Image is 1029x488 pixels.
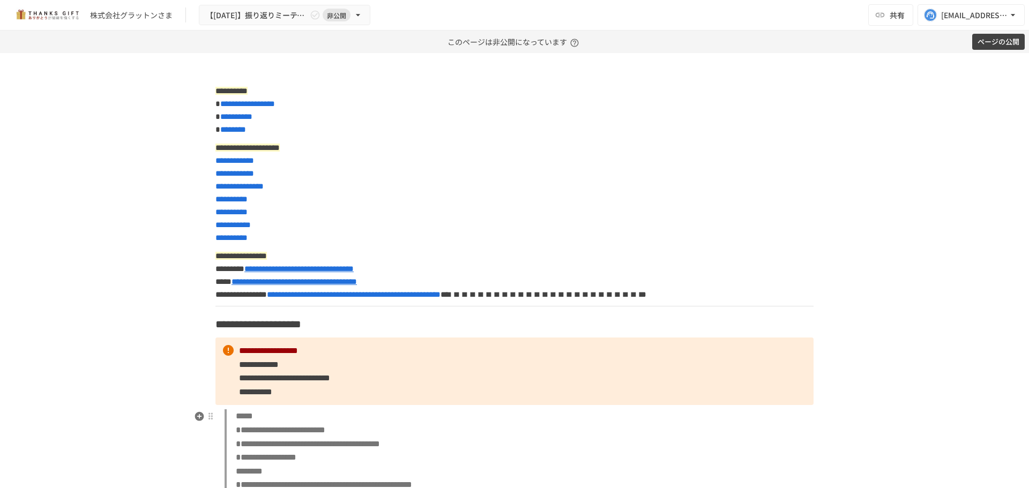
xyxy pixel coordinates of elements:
[918,4,1025,26] button: [EMAIL_ADDRESS][DOMAIN_NAME]
[206,9,308,22] span: 【[DATE]】振り返りミーティング
[90,10,173,21] div: 株式会社グラットンさま
[972,34,1025,50] button: ページの公開
[199,5,370,26] button: 【[DATE]】振り返りミーティング非公開
[323,10,351,21] span: 非公開
[941,9,1008,22] div: [EMAIL_ADDRESS][DOMAIN_NAME]
[868,4,913,26] button: 共有
[448,31,582,53] p: このページは非公開になっています
[890,9,905,21] span: 共有
[13,6,81,24] img: mMP1OxWUAhQbsRWCurg7vIHe5HqDpP7qZo7fRoNLXQh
